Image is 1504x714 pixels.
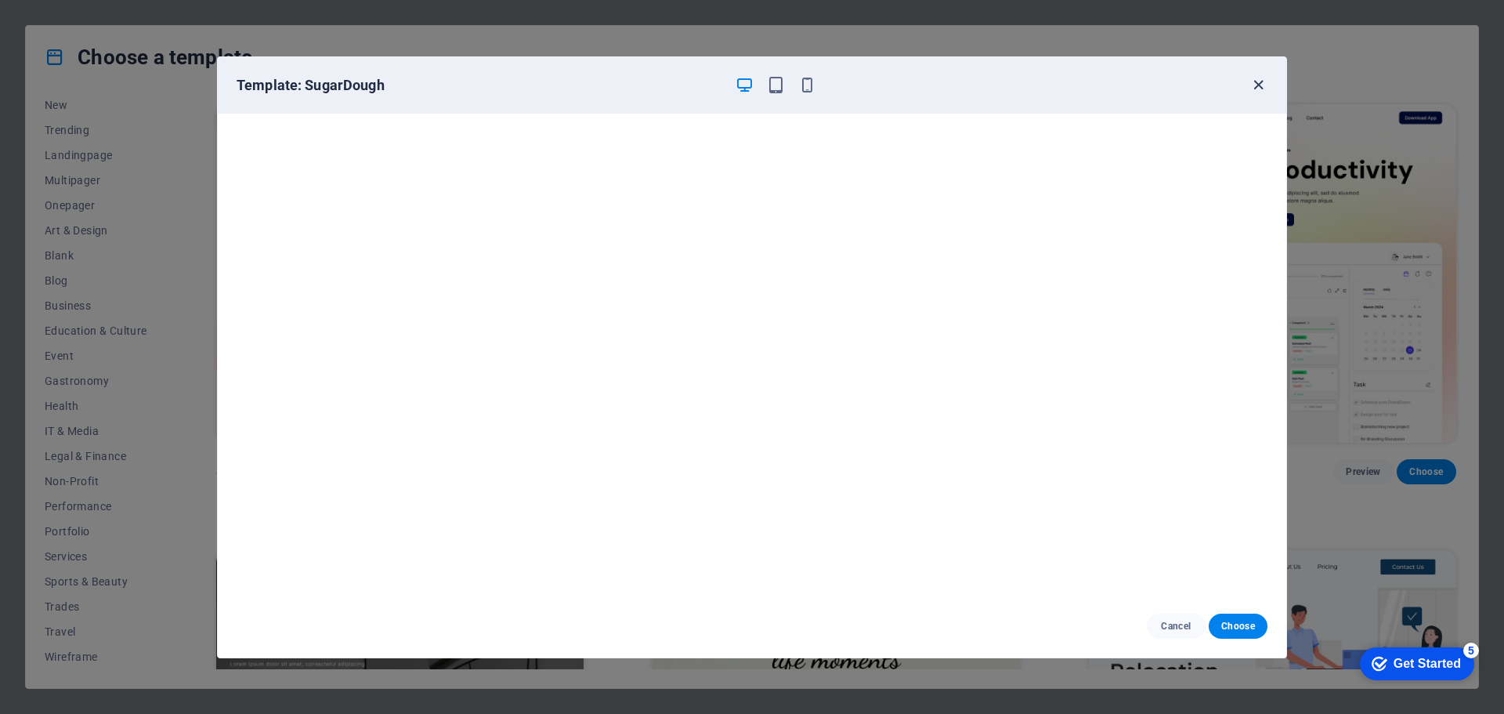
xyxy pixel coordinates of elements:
[46,17,114,31] div: Get Started
[13,8,127,41] div: Get Started 5 items remaining, 0% complete
[116,3,132,19] div: 5
[1159,620,1193,632] span: Cancel
[1209,614,1267,639] button: Choose
[237,76,722,95] h6: Template: SugarDough
[1221,620,1255,632] span: Choose
[1147,614,1206,639] button: Cancel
